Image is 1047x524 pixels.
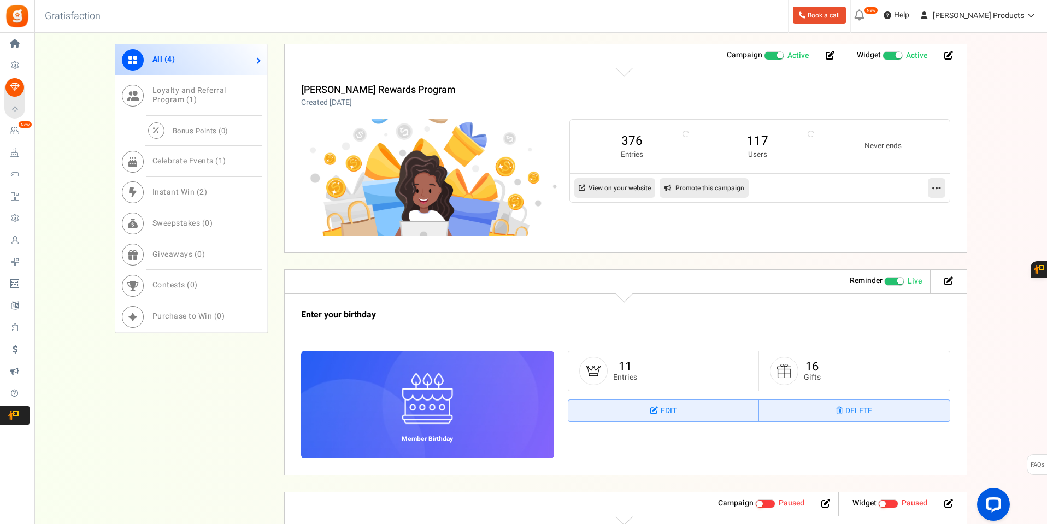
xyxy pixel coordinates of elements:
[891,10,909,21] span: Help
[199,186,204,198] span: 2
[152,85,226,105] span: Loyalty and Referral Program ( )
[660,178,749,198] a: Promote this campaign
[849,50,936,62] li: Widget activated
[759,400,950,422] a: Delete
[831,141,934,151] small: Never ends
[152,310,225,322] span: Purchase to Win ( )
[619,358,632,375] a: 11
[864,7,878,14] em: New
[850,275,883,286] strong: Reminder
[152,54,175,65] span: All ( )
[33,5,113,27] h3: Gratisfaction
[4,122,30,140] a: New
[301,310,820,320] h3: Enter your birthday
[197,248,202,260] span: 0
[18,121,32,128] em: New
[906,50,927,61] span: Active
[189,94,194,105] span: 1
[152,248,205,260] span: Giveaways ( )
[804,373,821,381] small: Gifts
[167,54,172,65] span: 4
[221,125,226,136] span: 0
[152,155,226,167] span: Celebrate Events ( )
[205,217,210,229] span: 0
[5,4,30,28] img: Gratisfaction
[1030,455,1045,475] span: FAQs
[393,435,461,443] h6: Member Birthday
[879,7,914,24] a: Help
[152,217,213,229] span: Sweepstakes ( )
[805,358,819,375] a: 16
[787,50,809,61] span: Active
[190,279,195,291] span: 0
[706,132,809,150] a: 117
[902,497,927,509] span: Paused
[844,498,936,510] li: Widget activated
[173,125,228,136] span: Bonus Points ( )
[568,400,759,422] a: Edit
[613,373,637,381] small: Entries
[706,150,809,160] small: Users
[217,310,222,322] span: 0
[727,49,762,61] strong: Campaign
[718,497,754,509] strong: Campaign
[301,83,456,97] a: [PERSON_NAME] Rewards Program
[581,132,684,150] a: 376
[152,279,198,291] span: Contests ( )
[301,97,456,108] p: Created [DATE]
[852,497,877,509] strong: Widget
[793,7,846,24] a: Book a call
[857,49,881,61] strong: Widget
[908,276,922,287] span: Live
[581,150,684,160] small: Entries
[933,10,1024,21] span: [PERSON_NAME] Products
[219,155,223,167] span: 1
[574,178,655,198] a: View on your website
[152,186,208,198] span: Instant Win ( )
[779,497,804,509] span: Paused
